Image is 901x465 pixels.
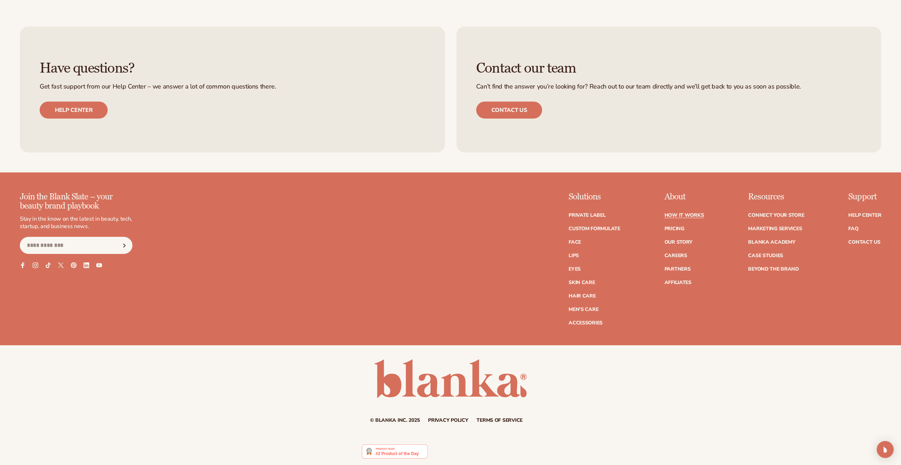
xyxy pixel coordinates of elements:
[569,280,595,285] a: Skin Care
[748,240,795,245] a: Blanka Academy
[569,307,598,312] a: Men's Care
[20,215,132,230] p: Stay in the know on the latest in beauty, tech, startup, and business news.
[748,253,783,258] a: Case Studies
[748,213,804,218] a: Connect your store
[428,418,468,423] a: Privacy policy
[877,441,894,458] div: Open Intercom Messenger
[664,267,690,272] a: Partners
[848,226,858,231] a: FAQ
[362,444,427,459] img: Blanka - Start a beauty or cosmetic line in under 5 minutes | Product Hunt
[569,267,581,272] a: Eyes
[40,102,108,119] a: Help center
[569,294,595,299] a: Hair Care
[569,213,605,218] a: Private label
[476,61,862,76] h3: Contact our team
[748,267,799,272] a: Beyond the brand
[476,83,862,90] p: Can’t find the answer you’re looking for? Reach out to our team directly and we’ll get back to yo...
[569,192,620,202] p: Solutions
[748,192,804,202] p: Resources
[40,61,425,76] h3: Have questions?
[664,213,704,218] a: How It Works
[569,253,579,258] a: Lips
[476,102,542,119] a: Contact us
[433,444,539,463] iframe: Customer reviews powered by Trustpilot
[664,192,704,202] p: About
[664,226,684,231] a: Pricing
[569,321,603,325] a: Accessories
[569,240,581,245] a: Face
[664,240,692,245] a: Our Story
[477,418,523,423] a: Terms of service
[569,226,620,231] a: Custom formulate
[370,417,420,424] small: © Blanka Inc. 2025
[848,213,881,218] a: Help Center
[664,280,691,285] a: Affiliates
[664,253,687,258] a: Careers
[116,237,132,254] button: Subscribe
[848,240,880,245] a: Contact Us
[848,192,881,202] p: Support
[20,192,132,211] p: Join the Blank Slate – your beauty brand playbook
[40,83,425,90] p: Get fast support from our Help Center – we answer a lot of common questions there.
[748,226,802,231] a: Marketing services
